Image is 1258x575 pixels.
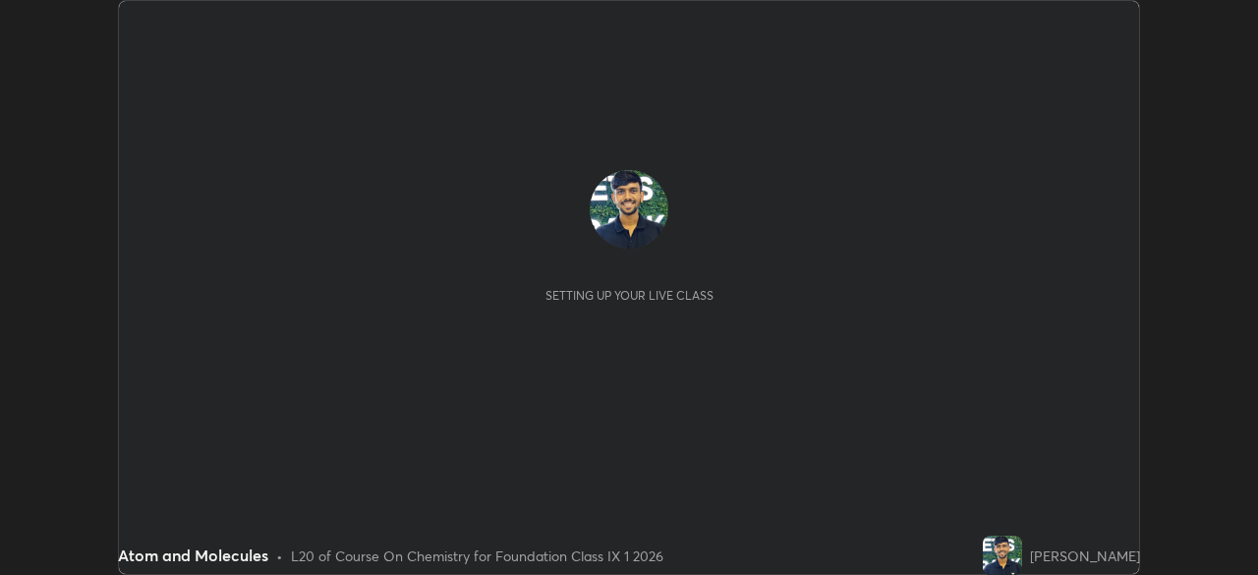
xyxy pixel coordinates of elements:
img: cf728a574958425a9c94b01b769e7986.jpg [983,536,1022,575]
div: • [276,546,283,566]
div: Setting up your live class [545,288,714,303]
div: [PERSON_NAME] [1030,546,1140,566]
div: Atom and Molecules [118,544,268,567]
img: cf728a574958425a9c94b01b769e7986.jpg [590,170,668,249]
div: L20 of Course On Chemistry for Foundation Class IX 1 2026 [291,546,663,566]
